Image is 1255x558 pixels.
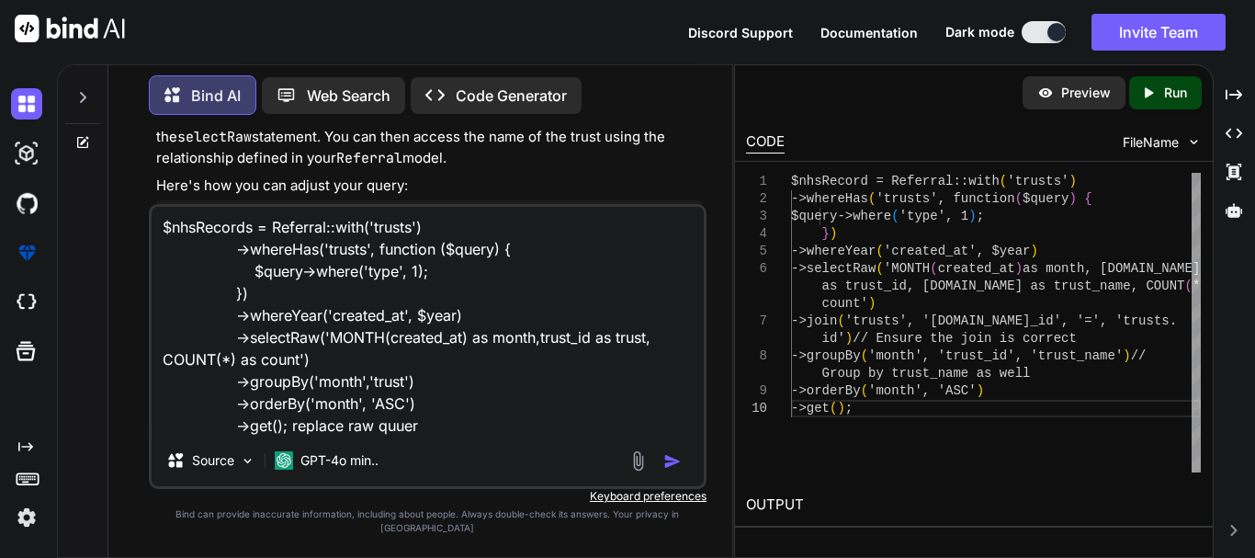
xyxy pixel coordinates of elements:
[791,261,876,276] span: ->selectRaw
[822,366,1031,381] span: Group by trust_name as well
[149,489,707,504] p: Keyboard preferences
[1186,134,1202,150] img: chevron down
[868,348,1123,363] span: 'month', 'trust_id', 'trust_name'
[1164,84,1187,102] p: Run
[791,174,1000,188] span: $nhsRecord = Referral::with
[891,209,899,223] span: (
[456,85,567,107] p: Code Generator
[11,502,42,533] img: settings
[930,261,937,276] span: (
[868,383,977,398] span: 'month', 'ASC'
[830,401,837,416] span: (
[791,313,837,328] span: ->join
[968,209,976,223] span: )
[837,401,844,416] span: )
[820,25,918,40] span: Documentation
[791,348,861,363] span: ->groupBy
[735,484,1213,527] h2: OUTPUT
[1068,174,1076,188] span: )
[746,243,767,260] div: 5
[746,173,767,190] div: 1
[1007,174,1068,188] span: 'trusts'
[899,209,969,223] span: 'type', 1
[1015,191,1023,206] span: (
[177,128,252,146] code: selectRaw
[845,331,853,346] span: )
[1091,14,1226,51] button: Invite Team
[1000,174,1007,188] span: (
[192,451,234,470] p: Source
[822,296,868,311] span: count'
[1069,191,1077,206] span: )
[845,401,853,416] span: ;
[876,244,883,258] span: (
[11,237,42,268] img: premium
[845,313,1177,328] span: 'trusts', '[DOMAIN_NAME]_id', '=', 'trusts.
[1123,133,1179,152] span: FileName
[791,244,876,258] span: ->whereYear
[11,88,42,120] img: darkChat
[938,261,1015,276] span: created_at
[11,287,42,318] img: cloudideIcon
[791,401,830,416] span: ->get
[15,15,125,42] img: Bind AI
[1123,348,1130,363] span: )
[822,226,830,241] span: }
[746,400,767,417] div: 10
[627,450,649,472] img: attachment
[1030,244,1037,258] span: )
[746,131,785,154] div: CODE
[746,313,767,330] div: 7
[191,85,241,107] p: Bind AI
[11,188,42,219] img: githubDark
[791,191,868,206] span: ->whereHas
[876,261,883,276] span: (
[746,190,767,208] div: 2
[791,209,891,223] span: $query->where
[1037,85,1054,101] img: preview
[1023,191,1068,206] span: $query
[822,331,845,346] span: id'
[688,23,793,42] button: Discord Support
[300,451,379,470] p: GPT-4o min..
[868,296,876,311] span: )
[977,383,984,398] span: )
[1061,84,1111,102] p: Preview
[156,176,703,197] p: Here's how you can adjust your query:
[830,226,837,241] span: )
[275,451,293,470] img: GPT-4o mini
[746,260,767,278] div: 6
[688,25,793,40] span: Discord Support
[11,138,42,169] img: darkAi-studio
[1185,279,1193,293] span: (
[336,149,402,167] code: Referral
[1084,191,1091,206] span: {
[663,452,682,471] img: icon
[945,23,1014,41] span: Dark mode
[977,209,984,223] span: ;
[1131,348,1147,363] span: //
[884,261,930,276] span: 'MONTH
[240,453,255,469] img: Pick Models
[876,191,1014,206] span: 'trusts', function
[868,191,876,206] span: (
[152,207,704,435] textarea: $nhsRecords = Referral::with('trusts') ->whereHas('trusts', function ($query) { $query->where('ty...
[822,279,1185,293] span: as trust_id, [DOMAIN_NAME] as trust_name, COUNT
[861,383,868,398] span: (
[861,348,868,363] span: (
[149,507,707,535] p: Bind can provide inaccurate information, including about people. Always double-check its answers....
[746,208,767,225] div: 3
[746,225,767,243] div: 4
[820,23,918,42] button: Documentation
[746,382,767,400] div: 9
[884,244,1031,258] span: 'created_at', $year
[307,85,390,107] p: Web Search
[746,347,767,365] div: 8
[1015,261,1023,276] span: )
[837,313,844,328] span: (
[1023,261,1200,276] span: as month, [DOMAIN_NAME]
[791,383,861,398] span: ->orderBy
[853,331,1077,346] span: // Ensure the join is correct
